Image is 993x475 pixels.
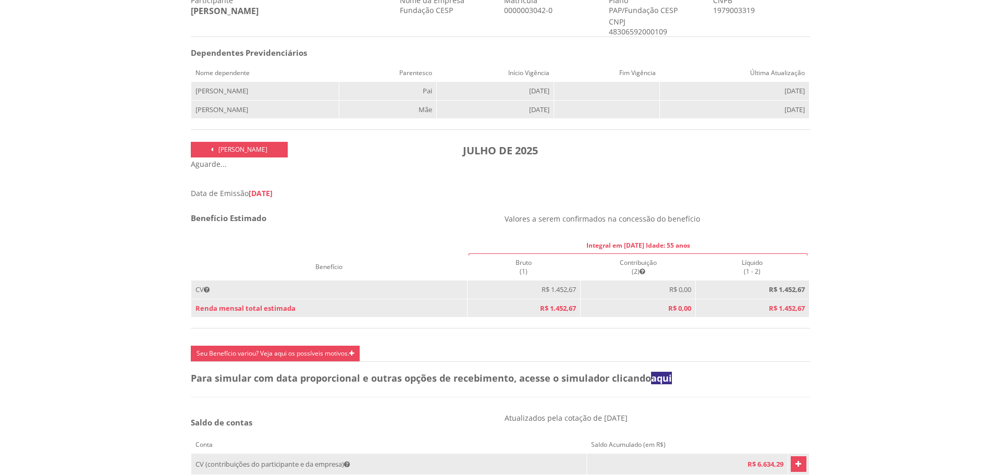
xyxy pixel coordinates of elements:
[505,413,811,423] p: Atualizados pela cotação de [DATE]
[191,254,468,281] th: Benefício
[191,142,288,157] a: [PERSON_NAME]
[191,82,339,101] td: [PERSON_NAME]
[554,64,660,82] th: Fim Vigência
[339,100,437,119] td: Mãe
[296,142,706,159] h3: JULHO DE 2025
[191,299,468,318] td: Renda mensal total estimada
[195,459,350,469] span: CV (contribuições do participante e da empresa)
[504,5,601,15] div: 0000003042-0
[467,254,581,281] th: Bruto (1)
[191,188,810,198] div: Data de Emissão
[436,100,554,119] td: [DATE]
[191,418,497,427] h5: Saldo de contas
[191,48,497,57] h4: Dependentes Previdenciários
[505,214,811,224] p: Valores a serem confirmados na concessão do benefício
[436,64,554,82] th: Início Vigência
[669,285,691,294] span: R$ 0,00
[191,100,339,119] td: [PERSON_NAME]
[542,285,576,294] span: R$ 1.452,67
[540,303,576,313] span: R$ 1.452,67
[191,436,587,454] th: Conta
[769,285,805,294] b: R$ 1.452,67
[218,145,267,154] span: [PERSON_NAME]
[191,159,810,169] div: Aguarde...
[660,100,809,119] td: [DATE]
[400,5,497,15] div: Fundação CESP
[747,459,783,469] span: R$ 6.634,29
[436,82,554,101] td: [DATE]
[609,5,706,15] div: PAP/Fundação CESP
[660,64,809,82] th: Última Atualização
[609,17,653,27] div: CNPJ
[587,436,788,454] th: Saldo Acumulado (em R$)
[249,188,273,198] span: [DATE]
[191,373,810,384] h4: Para simular com data proporcional e outras opções de recebimento, acesse o simulador clicando
[660,82,809,101] td: [DATE]
[339,64,437,82] th: Parentesco
[769,303,805,313] b: R$ 1.452,67
[191,64,339,82] th: Nome dependente
[467,237,809,254] th: Integral em [DATE] Idade: 55 anos
[609,27,653,36] div: 48306592000109
[695,254,809,281] th: Líquido (1 - 2)
[191,5,259,17] span: [PERSON_NAME]
[191,346,360,361] a: Seu Benefício variou? Veja aqui os possíveis motivos.
[191,214,497,223] h4: Benefício Estimado
[195,285,210,294] span: CV
[668,303,691,313] span: R$ 0,00
[620,258,657,276] span: Contribuição (2)
[651,372,672,384] a: aqui
[713,5,810,15] div: 1979003319
[339,82,437,101] td: Pai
